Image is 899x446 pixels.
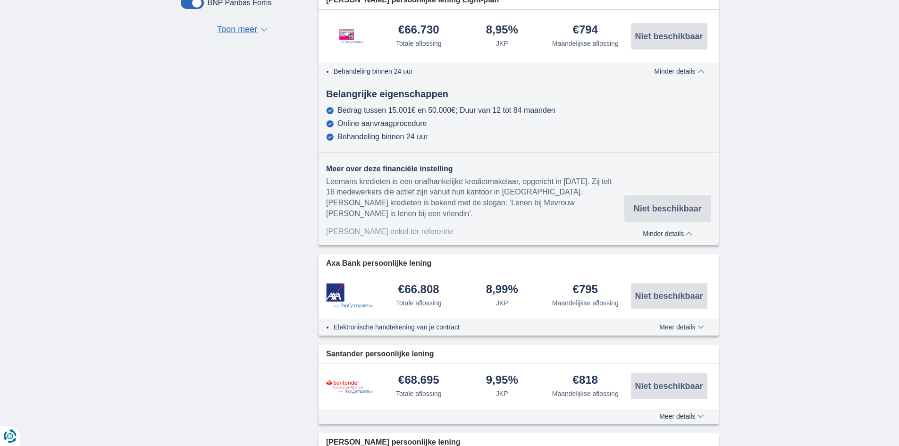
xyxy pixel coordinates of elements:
[337,133,428,141] div: Behandeling binnen 24 uur
[634,204,702,213] span: Niet beschikbaar
[398,24,439,37] div: €66.730
[337,106,555,115] div: Bedrag tussen 15.001€ en 50.000€; Duur van 12 tot 84 maanden
[659,413,704,420] span: Meer details
[643,230,692,237] span: Minder details
[326,19,373,53] img: product.pl.alt Leemans Kredieten
[261,28,268,32] span: ▼
[398,284,439,296] div: €66.808
[326,227,624,237] div: [PERSON_NAME] enkel ter referentie
[326,164,624,175] div: Meer over deze financiële instelling
[486,24,518,37] div: 8,95%
[319,87,719,101] div: Belangrijke eigenschappen
[217,24,257,36] span: Toon meer
[496,298,508,308] div: JKP
[631,373,707,399] button: Niet beschikbaar
[326,258,431,269] span: Axa Bank persoonlijke lening
[486,374,518,387] div: 9,95%
[396,298,442,308] div: Totale aflossing
[214,23,270,36] button: Toon meer ▼
[334,67,625,76] li: Behandeling binnen 24 uur
[635,292,703,300] span: Niet beschikbaar
[326,177,624,219] div: Leemans kredieten is een onafhankelijke kredietmakelaar, opgericht in [DATE]. Zij telt 16 medewer...
[631,23,707,50] button: Niet beschikbaar
[573,374,598,387] div: €818
[624,227,711,237] button: Minder details
[573,24,598,37] div: €794
[396,389,442,398] div: Totale aflossing
[573,284,598,296] div: €795
[654,68,704,75] span: Minder details
[631,283,707,309] button: Niet beschikbaar
[496,39,508,48] div: JKP
[552,298,619,308] div: Maandelijkse aflossing
[396,39,442,48] div: Totale aflossing
[652,412,711,420] button: Meer details
[552,39,619,48] div: Maandelijkse aflossing
[398,374,439,387] div: €68.695
[635,32,703,41] span: Niet beschikbaar
[652,323,711,331] button: Meer details
[635,382,703,390] span: Niet beschikbaar
[552,389,619,398] div: Maandelijkse aflossing
[659,324,704,330] span: Meer details
[337,119,427,128] div: Online aanvraagprocedure
[334,322,625,332] li: Elektronische handtekening van je contract
[326,349,434,360] span: Santander persoonlijke lening
[326,283,373,308] img: product.pl.alt Axa Bank
[326,379,373,394] img: product.pl.alt Santander
[647,67,711,75] button: Minder details
[496,389,508,398] div: JKP
[624,195,711,222] button: Niet beschikbaar
[486,284,518,296] div: 8,99%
